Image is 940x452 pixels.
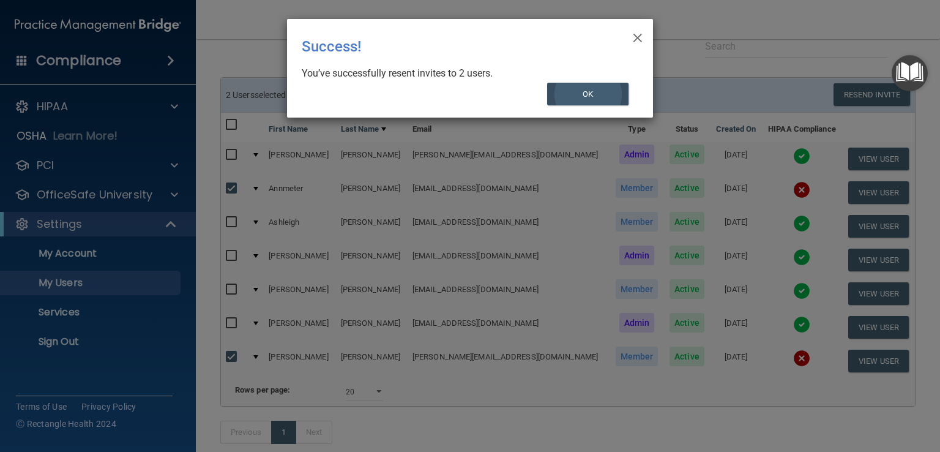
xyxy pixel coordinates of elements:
[632,24,643,48] span: ×
[302,67,629,80] div: You’ve successfully resent invites to 2 users.
[302,29,588,64] div: Success!
[729,367,925,415] iframe: Drift Widget Chat Controller
[547,83,629,105] button: OK
[892,55,928,91] button: Open Resource Center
